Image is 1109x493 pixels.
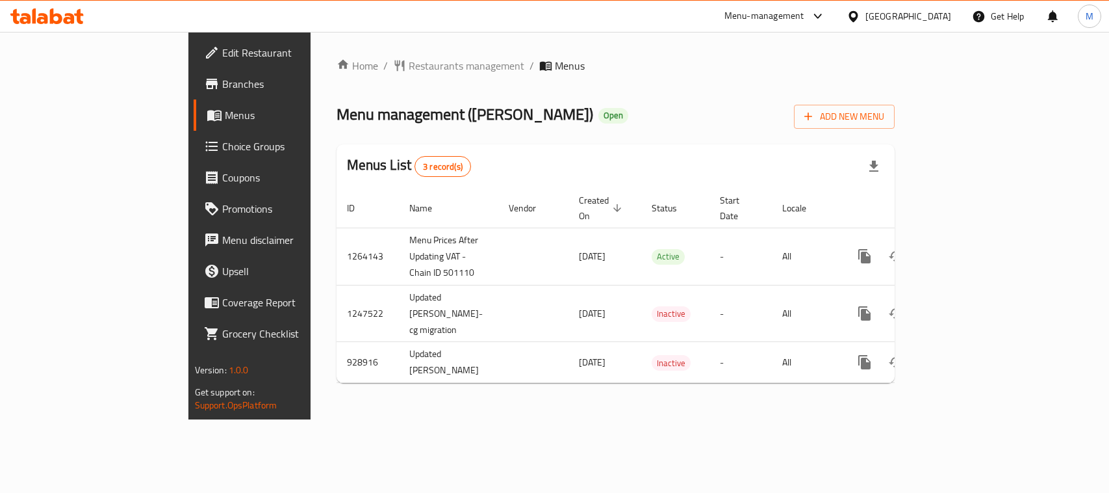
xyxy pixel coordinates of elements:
[880,298,911,329] button: Change Status
[849,298,880,329] button: more
[794,105,895,129] button: Add New Menu
[529,58,534,73] li: /
[709,342,772,383] td: -
[222,326,363,341] span: Grocery Checklist
[772,285,839,342] td: All
[229,362,249,379] span: 1.0.0
[194,224,374,256] a: Menu disclaimer
[194,68,374,100] a: Branches
[393,58,524,73] a: Restaurants management
[399,228,498,285] td: Menu Prices After Updating VAT - Chain ID 501110
[804,109,884,125] span: Add New Menu
[652,249,685,264] span: Active
[652,306,691,321] span: Inactive
[652,306,691,322] div: Inactive
[194,131,374,162] a: Choice Groups
[555,58,585,73] span: Menus
[222,201,363,217] span: Promotions
[1086,9,1093,23] span: M
[865,9,951,23] div: [GEOGRAPHIC_DATA]
[509,200,553,216] span: Vendor
[772,228,839,285] td: All
[194,256,374,287] a: Upsell
[194,193,374,224] a: Promotions
[720,193,756,224] span: Start Date
[222,232,363,248] span: Menu disclaimer
[194,100,374,131] a: Menus
[337,189,984,384] table: enhanced table
[709,228,772,285] td: -
[222,170,363,185] span: Coupons
[579,193,626,224] span: Created On
[194,318,374,349] a: Grocery Checklist
[652,355,691,371] div: Inactive
[195,384,255,401] span: Get support on:
[399,342,498,383] td: Updated [PERSON_NAME]
[383,58,388,73] li: /
[652,356,691,371] span: Inactive
[409,200,449,216] span: Name
[337,100,593,129] span: Menu management ( [PERSON_NAME] )
[195,397,277,414] a: Support.OpsPlatform
[652,249,685,265] div: Active
[222,45,363,60] span: Edit Restaurant
[839,189,984,228] th: Actions
[225,107,363,123] span: Menus
[222,139,363,154] span: Choice Groups
[347,200,372,216] span: ID
[709,285,772,342] td: -
[772,342,839,383] td: All
[579,354,605,371] span: [DATE]
[415,161,470,173] span: 3 record(s)
[849,241,880,272] button: more
[880,347,911,378] button: Change Status
[880,241,911,272] button: Change Status
[194,287,374,318] a: Coverage Report
[652,200,694,216] span: Status
[337,58,895,73] nav: breadcrumb
[194,37,374,68] a: Edit Restaurant
[858,151,889,182] div: Export file
[195,362,227,379] span: Version:
[598,108,628,124] div: Open
[579,248,605,265] span: [DATE]
[782,200,823,216] span: Locale
[414,156,471,177] div: Total records count
[579,305,605,322] span: [DATE]
[347,155,471,177] h2: Menus List
[849,347,880,378] button: more
[222,295,363,310] span: Coverage Report
[222,76,363,92] span: Branches
[194,162,374,193] a: Coupons
[399,285,498,342] td: Updated [PERSON_NAME]-cg migration
[409,58,524,73] span: Restaurants management
[222,263,363,279] span: Upsell
[598,110,628,121] span: Open
[724,8,804,24] div: Menu-management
